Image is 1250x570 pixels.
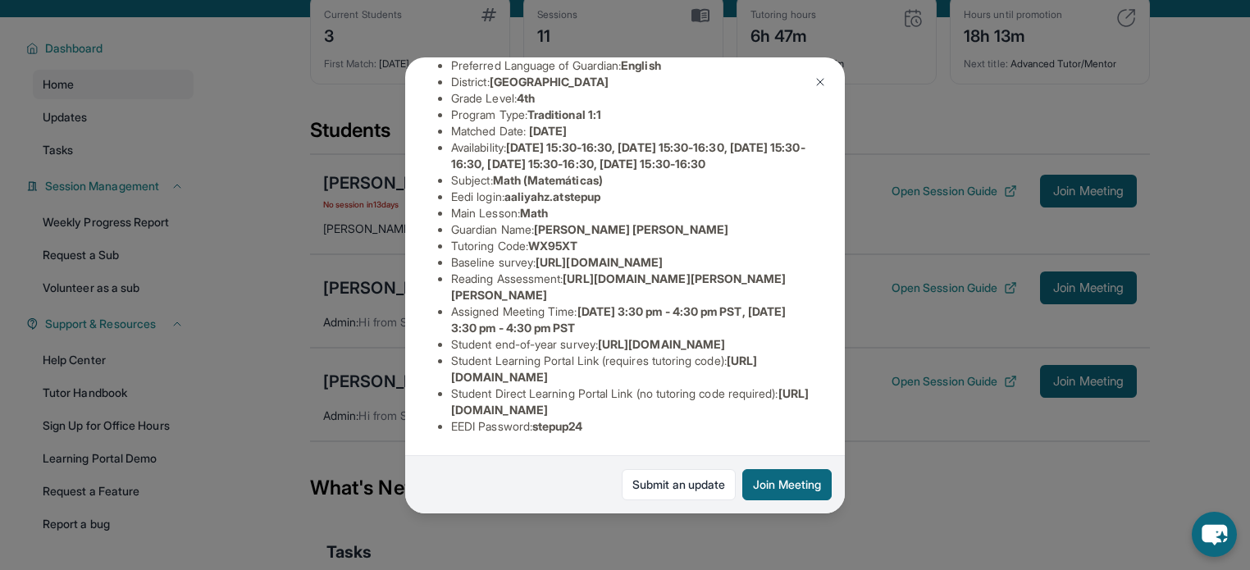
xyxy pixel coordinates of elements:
span: 4th [517,91,535,105]
span: [URL][DOMAIN_NAME] [536,255,663,269]
li: Grade Level: [451,90,812,107]
li: Eedi login : [451,189,812,205]
span: [DATE] [529,124,567,138]
span: WX95XT [528,239,577,253]
button: chat-button [1192,512,1237,557]
span: stepup24 [532,419,583,433]
li: Program Type: [451,107,812,123]
li: Student Direct Learning Portal Link (no tutoring code required) : [451,385,812,418]
li: EEDI Password : [451,418,812,435]
span: Math (Matemáticas) [493,173,603,187]
button: Join Meeting [742,469,832,500]
span: Math [520,206,548,220]
li: District: [451,74,812,90]
li: Guardian Name : [451,221,812,238]
li: Subject : [451,172,812,189]
span: [DATE] 3:30 pm - 4:30 pm PST, [DATE] 3:30 pm - 4:30 pm PST [451,304,786,335]
span: [GEOGRAPHIC_DATA] [490,75,609,89]
li: Main Lesson : [451,205,812,221]
span: aaliyahz.atstepup [504,189,600,203]
span: English [621,58,661,72]
li: Student Learning Portal Link (requires tutoring code) : [451,353,812,385]
li: Reading Assessment : [451,271,812,303]
span: [URL][DOMAIN_NAME] [598,337,725,351]
span: Traditional 1:1 [527,107,601,121]
span: [PERSON_NAME] [PERSON_NAME] [534,222,728,236]
li: Tutoring Code : [451,238,812,254]
li: Preferred Language of Guardian: [451,57,812,74]
li: Student end-of-year survey : [451,336,812,353]
img: Close Icon [814,75,827,89]
li: Assigned Meeting Time : [451,303,812,336]
li: Baseline survey : [451,254,812,271]
a: Submit an update [622,469,736,500]
span: [URL][DOMAIN_NAME][PERSON_NAME][PERSON_NAME] [451,271,787,302]
span: [DATE] 15:30-16:30, [DATE] 15:30-16:30, [DATE] 15:30-16:30, [DATE] 15:30-16:30, [DATE] 15:30-16:30 [451,140,805,171]
li: Matched Date: [451,123,812,139]
li: Availability: [451,139,812,172]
